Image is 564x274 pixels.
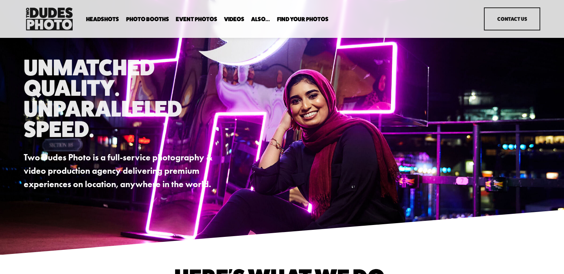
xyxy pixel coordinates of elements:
span: Headshots [86,16,119,22]
a: folder dropdown [86,16,119,23]
span: Photo Booths [126,16,169,22]
a: Contact Us [484,7,540,30]
a: Videos [224,16,244,23]
img: Two Dudes Photo | Headshots, Portraits &amp; Photo Booths [24,6,75,32]
strong: Two Dudes Photo is a full-service photography & video production agency delivering premium experi... [24,152,214,189]
a: Event Photos [176,16,217,23]
span: Find Your Photos [277,16,329,22]
span: Also... [251,16,270,22]
a: folder dropdown [126,16,169,23]
h1: Unmatched Quality. Unparalleled Speed. [24,57,215,139]
a: folder dropdown [277,16,329,23]
a: folder dropdown [251,16,270,23]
